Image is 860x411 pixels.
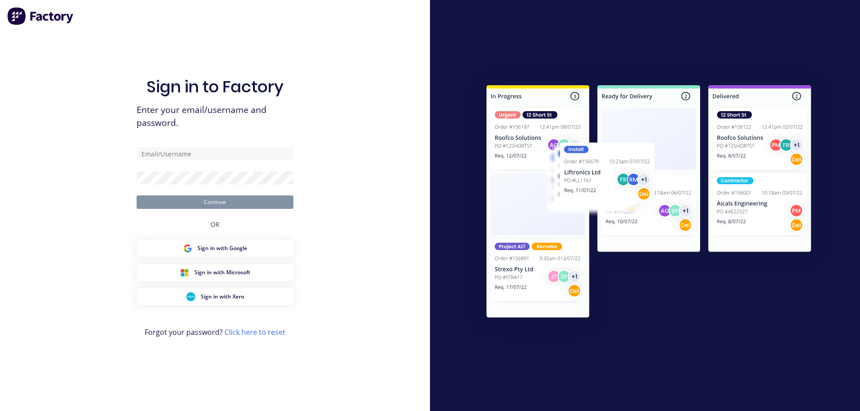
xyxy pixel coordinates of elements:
[137,240,293,257] button: Google Sign inSign in with Google
[145,327,285,337] span: Forgot your password?
[137,288,293,305] button: Xero Sign inSign in with Xero
[194,268,250,277] span: Sign in with Microsoft
[137,195,293,209] button: Continue
[211,209,219,240] div: OR
[7,7,74,25] img: Factory
[183,244,192,253] img: Google Sign in
[467,67,831,339] img: Sign in
[137,264,293,281] button: Microsoft Sign inSign in with Microsoft
[224,327,285,337] a: Click here to reset
[186,292,195,301] img: Xero Sign in
[146,77,284,96] h1: Sign in to Factory
[137,147,293,160] input: Email/Username
[137,104,293,130] span: Enter your email/username and password.
[180,268,189,277] img: Microsoft Sign in
[201,293,244,301] span: Sign in with Xero
[198,244,247,252] span: Sign in with Google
